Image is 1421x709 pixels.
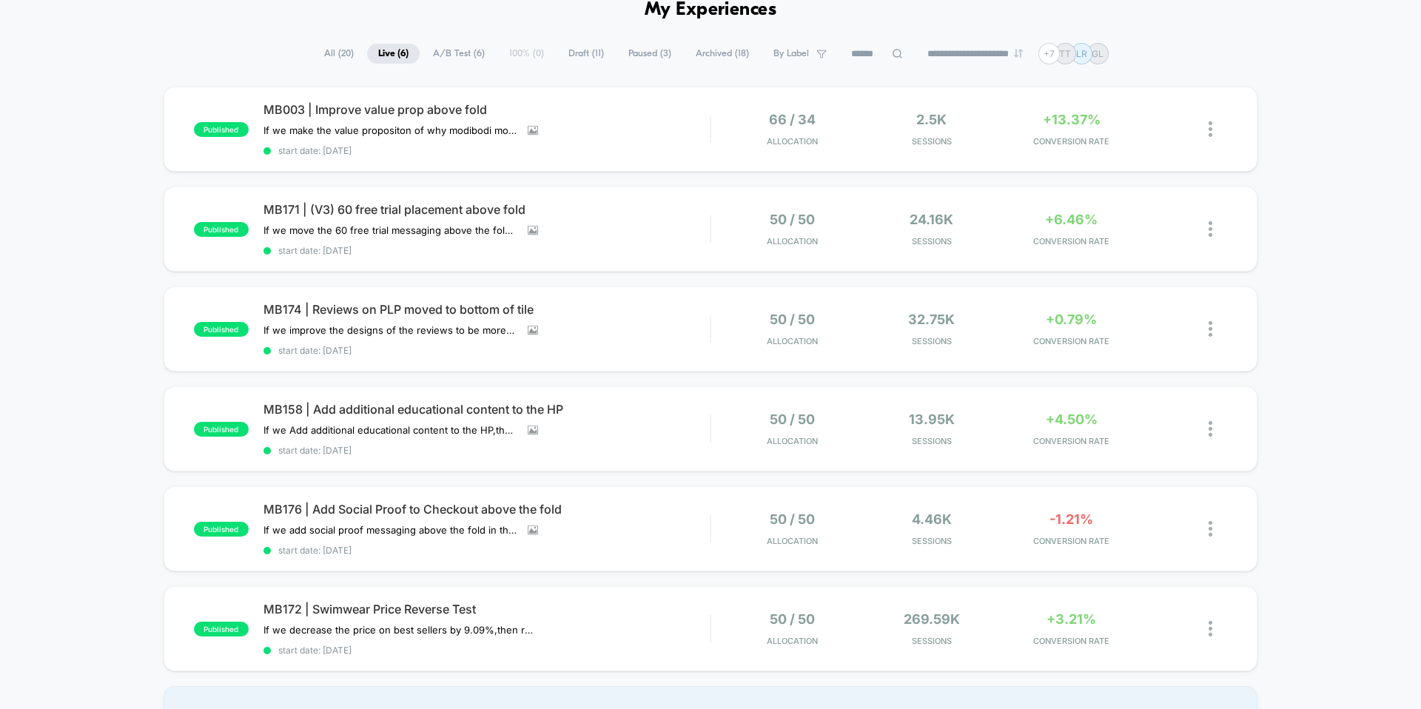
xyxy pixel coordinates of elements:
span: If we make the value propositon of why modibodi more clear above the fold,then conversions will i... [263,124,517,136]
span: start date: [DATE] [263,645,710,656]
span: published [194,522,249,537]
span: All ( 20 ) [313,44,365,64]
span: Draft ( 11 ) [557,44,615,64]
span: 4.46k [912,511,952,527]
span: By Label [773,48,809,59]
span: published [194,122,249,137]
span: start date: [DATE] [263,145,710,156]
span: MB174 | Reviews on PLP moved to bottom of tile [263,302,710,317]
span: +3.21% [1047,611,1096,627]
span: published [194,622,249,636]
span: If we move the 60 free trial messaging above the fold for mobile,then conversions will increase,b... [263,224,517,236]
span: start date: [DATE] [263,245,710,256]
img: close [1209,321,1212,337]
span: 50 / 50 [770,511,815,527]
span: Sessions [866,236,998,246]
span: +13.37% [1043,112,1101,127]
p: TT [1059,48,1071,59]
span: If we decrease the price on best sellers by 9.09%,then revenue will increase,because customers ar... [263,624,538,636]
span: Sessions [866,536,998,546]
span: start date: [DATE] [263,445,710,456]
img: close [1209,521,1212,537]
img: close [1209,221,1212,237]
span: MB171 | (V3) 60 free trial placement above fold [263,202,710,217]
span: Allocation [767,436,818,446]
span: If we add social proof messaging above the fold in the checkout,then conversions will increase,be... [263,524,517,536]
span: 50 / 50 [770,611,815,627]
span: Sessions [866,636,998,646]
span: published [194,422,249,437]
p: GL [1092,48,1103,59]
span: Sessions [866,436,998,446]
span: +0.79% [1046,312,1097,327]
span: CONVERSION RATE [1005,236,1138,246]
span: start date: [DATE] [263,345,710,356]
span: published [194,222,249,237]
img: close [1209,421,1212,437]
span: If we Add additional educational content to the HP,then CTR will increase,because visitors are be... [263,424,517,436]
span: CONVERSION RATE [1005,136,1138,147]
p: LR [1076,48,1087,59]
span: Sessions [866,136,998,147]
span: MB158 | Add additional educational content to the HP [263,402,710,417]
span: MB176 | Add Social Proof to Checkout above the fold [263,502,710,517]
span: Allocation [767,236,818,246]
img: close [1209,121,1212,137]
span: +6.46% [1045,212,1098,227]
span: MB172 | Swimwear Price Reverse Test [263,602,710,616]
span: Allocation [767,636,818,646]
span: CONVERSION RATE [1005,336,1138,346]
span: Allocation [767,336,818,346]
img: end [1014,49,1023,58]
span: Sessions [866,336,998,346]
span: 50 / 50 [770,411,815,427]
span: If we improve the designs of the reviews to be more visible and credible,then conversions will in... [263,324,517,336]
span: 50 / 50 [770,212,815,227]
img: close [1209,621,1212,636]
span: 24.16k [910,212,953,227]
span: 50 / 50 [770,312,815,327]
span: Paused ( 3 ) [617,44,682,64]
span: 13.95k [909,411,955,427]
span: CONVERSION RATE [1005,536,1138,546]
span: -1.21% [1049,511,1093,527]
span: Allocation [767,536,818,546]
span: 269.59k [904,611,960,627]
span: CONVERSION RATE [1005,636,1138,646]
span: 66 / 34 [769,112,816,127]
span: +4.50% [1046,411,1098,427]
span: Archived ( 18 ) [685,44,760,64]
div: + 7 [1038,43,1060,64]
span: CONVERSION RATE [1005,436,1138,446]
span: Live ( 6 ) [367,44,420,64]
span: published [194,322,249,337]
span: A/B Test ( 6 ) [422,44,496,64]
span: Allocation [767,136,818,147]
span: MB003 | Improve value prop above fold [263,102,710,117]
span: start date: [DATE] [263,545,710,556]
span: 2.5k [916,112,947,127]
span: 32.75k [908,312,955,327]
